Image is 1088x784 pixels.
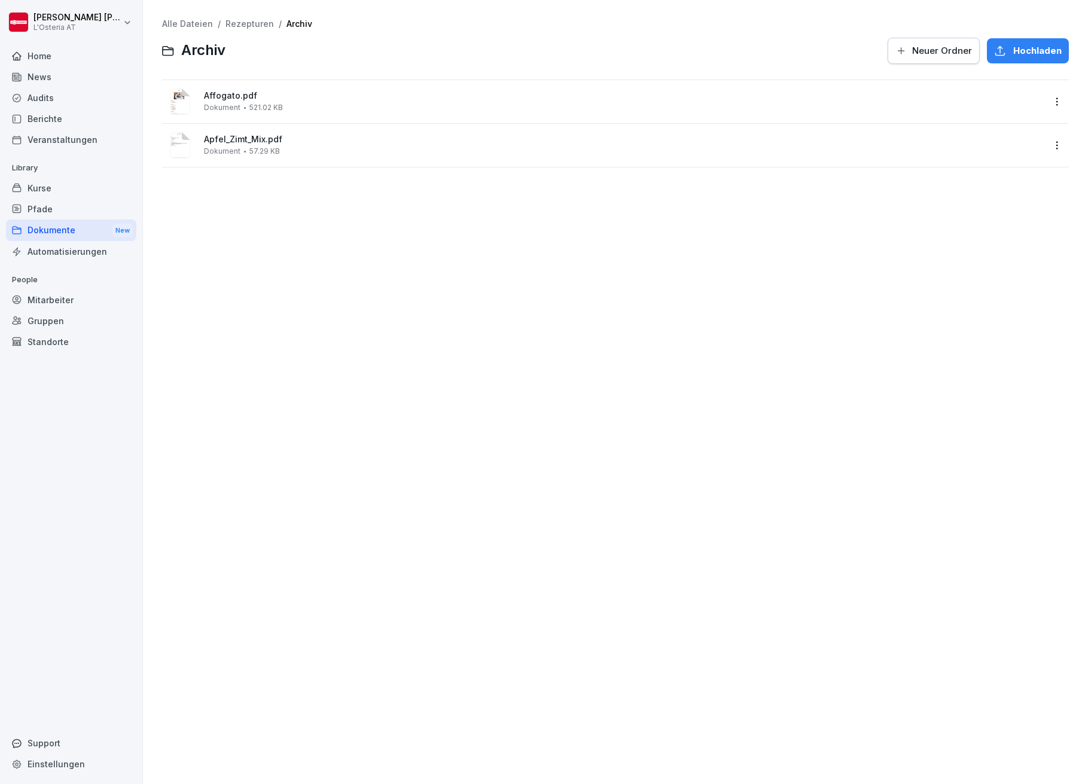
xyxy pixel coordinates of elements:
[6,66,136,87] a: News
[33,13,121,23] p: [PERSON_NAME] [PERSON_NAME]
[6,241,136,262] a: Automatisierungen
[987,38,1069,63] button: Hochladen
[6,199,136,219] a: Pfade
[181,42,225,59] span: Archiv
[888,38,980,64] button: Neuer Ordner
[6,178,136,199] a: Kurse
[204,91,1044,101] span: Affogato.pdf
[112,224,133,237] div: New
[249,103,283,112] span: 521.02 KB
[249,147,280,155] span: 57.29 KB
[6,270,136,289] p: People
[287,19,312,29] a: Archiv
[204,135,1044,145] span: Apfel_Zimt_Mix.pdf
[6,108,136,129] a: Berichte
[6,45,136,66] a: Home
[912,44,972,57] span: Neuer Ordner
[6,289,136,310] a: Mitarbeiter
[279,19,282,29] span: /
[33,23,121,32] p: L'Osteria AT
[6,310,136,331] a: Gruppen
[6,733,136,754] div: Support
[204,103,240,112] span: Dokument
[225,19,274,29] a: Rezepturen
[6,219,136,242] a: DokumenteNew
[6,331,136,352] a: Standorte
[6,87,136,108] a: Audits
[6,219,136,242] div: Dokumente
[6,129,136,150] a: Veranstaltungen
[218,19,221,29] span: /
[6,754,136,774] a: Einstellungen
[204,147,240,155] span: Dokument
[162,19,213,29] a: Alle Dateien
[6,158,136,178] p: Library
[1013,44,1062,57] span: Hochladen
